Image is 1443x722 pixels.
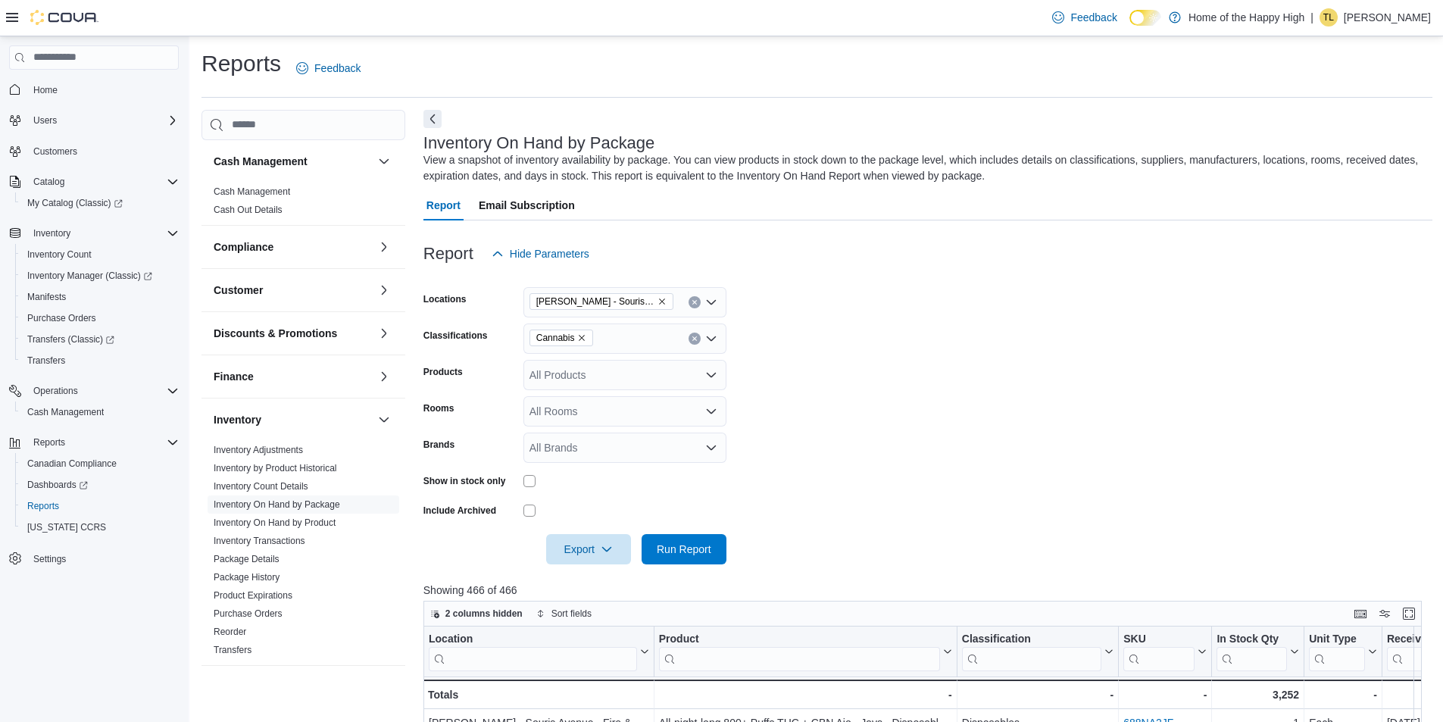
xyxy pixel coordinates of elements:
span: Users [27,111,179,130]
button: 2 columns hidden [424,605,529,623]
a: Canadian Compliance [21,455,123,473]
button: Next [423,110,442,128]
div: Location [429,632,637,646]
span: Inventory [27,224,179,242]
span: [PERSON_NAME] - Souris Avenue - Fire & Flower [536,294,654,309]
h3: Cash Management [214,154,308,169]
div: SKU URL [1123,632,1195,670]
div: Product [659,632,940,646]
button: Open list of options [705,442,717,454]
div: Classification [962,632,1101,670]
div: In Stock Qty [1217,632,1287,646]
button: Compliance [375,238,393,256]
div: Product [659,632,940,670]
span: Purchase Orders [21,309,179,327]
span: Feedback [1070,10,1117,25]
a: My Catalog (Classic) [21,194,129,212]
button: Run Report [642,534,726,564]
button: Users [3,110,185,131]
span: Home [33,84,58,96]
span: My Catalog (Classic) [21,194,179,212]
button: Classification [962,632,1113,670]
span: Home [27,80,179,99]
div: - [962,686,1113,704]
span: Canadian Compliance [21,455,179,473]
div: Unit Type [1309,632,1365,670]
h3: Customer [214,283,263,298]
span: Manifests [27,291,66,303]
h3: Discounts & Promotions [214,326,337,341]
a: Inventory On Hand by Product [214,517,336,528]
a: Package History [214,572,280,583]
a: Transfers (Classic) [15,329,185,350]
button: Open list of options [705,296,717,308]
button: Open list of options [705,333,717,345]
a: Transfers (Classic) [21,330,120,348]
span: My Catalog (Classic) [27,197,123,209]
span: Inventory On Hand by Product [214,517,336,529]
span: Purchase Orders [27,312,96,324]
button: Clear input [689,296,701,308]
h3: Inventory On Hand by Package [423,134,655,152]
div: Totals [428,686,649,704]
div: Cash Management [201,183,405,225]
div: Location [429,632,637,670]
button: Discounts & Promotions [214,326,372,341]
a: Purchase Orders [214,608,283,619]
span: Inventory Count [27,248,92,261]
button: Customers [3,140,185,162]
button: Clear input [689,333,701,345]
span: Package Details [214,553,280,565]
label: Locations [423,293,467,305]
button: Hide Parameters [486,239,595,269]
a: Dashboards [21,476,94,494]
div: - [1123,686,1207,704]
span: 2 columns hidden [445,608,523,620]
span: Cash Out Details [214,204,283,216]
span: Inventory Manager (Classic) [27,270,152,282]
a: Inventory Adjustments [214,445,303,455]
a: Cash Out Details [214,205,283,215]
button: Purchase Orders [15,308,185,329]
p: | [1310,8,1313,27]
span: Feedback [314,61,361,76]
span: Users [33,114,57,127]
button: Remove Estevan - Souris Avenue - Fire & Flower from selection in this group [657,297,667,306]
h3: Loyalty [214,680,251,695]
button: Sort fields [530,605,598,623]
span: Inventory Count [21,245,179,264]
a: Inventory Transactions [214,536,305,546]
span: Email Subscription [479,190,575,220]
a: Purchase Orders [21,309,102,327]
label: Brands [423,439,454,451]
span: Export [555,534,622,564]
span: Canadian Compliance [27,458,117,470]
button: Finance [375,367,393,386]
label: Include Archived [423,505,496,517]
button: Inventory Count [15,244,185,265]
h3: Inventory [214,412,261,427]
span: Inventory by Product Historical [214,462,337,474]
span: Transfers [214,644,251,656]
span: Reports [21,497,179,515]
span: Settings [33,553,66,565]
button: Settings [3,547,185,569]
span: Sort fields [551,608,592,620]
button: Operations [27,382,84,400]
span: Cash Management [214,186,290,198]
span: Inventory Count Details [214,480,308,492]
span: Customers [27,142,179,161]
span: Washington CCRS [21,518,179,536]
div: SKU [1123,632,1195,646]
a: Home [27,81,64,99]
a: Customers [27,142,83,161]
span: Run Report [657,542,711,557]
span: Transfers (Classic) [21,330,179,348]
span: Transfers [21,352,179,370]
button: Catalog [27,173,70,191]
span: Inventory [33,227,70,239]
div: 3,252 [1217,686,1299,704]
button: Customer [214,283,372,298]
a: Manifests [21,288,72,306]
button: Loyalty [375,678,393,696]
